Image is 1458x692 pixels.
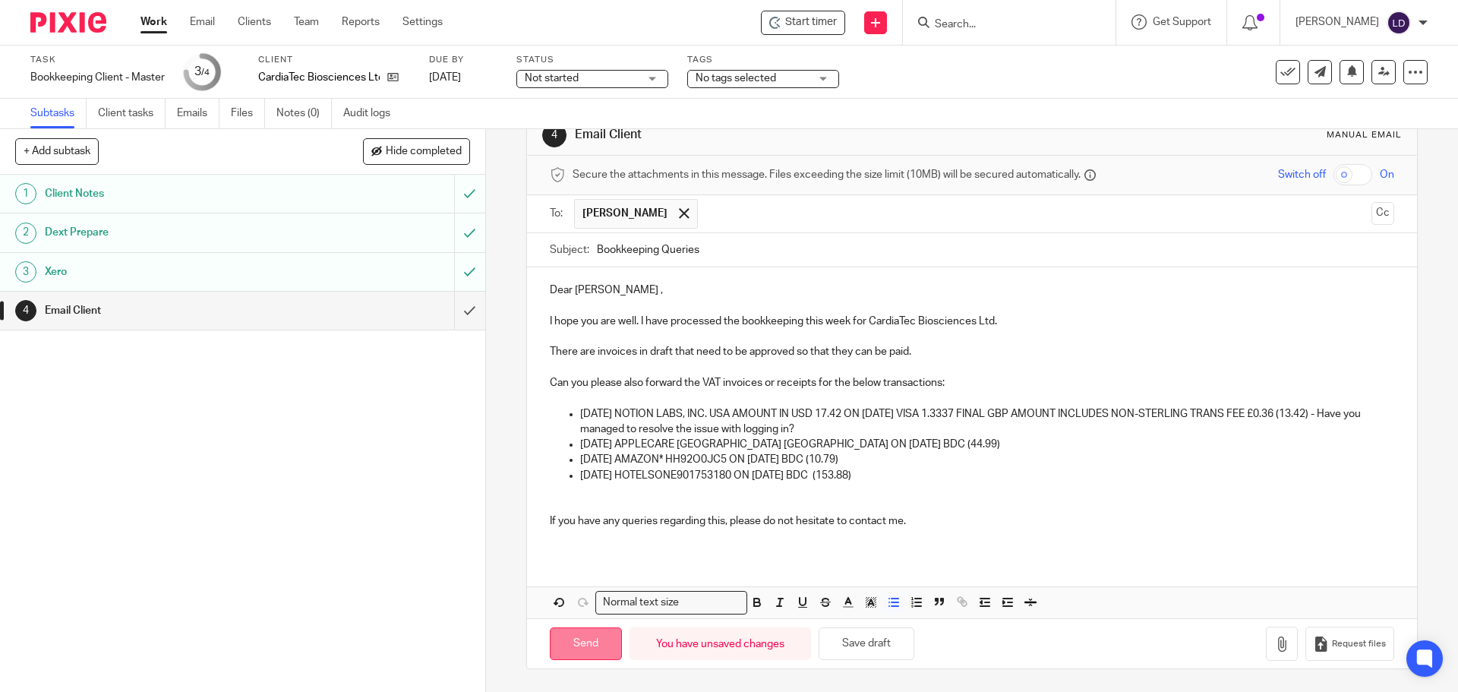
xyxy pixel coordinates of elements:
button: Request files [1305,627,1393,661]
input: Search for option [683,595,738,611]
a: Files [231,99,265,128]
div: Manual email [1327,129,1402,141]
p: [DATE] HOTELSONE901753180 ON [DATE] BDC (153.88) [580,468,1393,483]
a: Work [140,14,167,30]
a: Audit logs [343,99,402,128]
h1: Client Notes [45,182,308,205]
input: Send [550,627,622,660]
a: Reports [342,14,380,30]
a: Emails [177,99,219,128]
p: Dear [PERSON_NAME] , [550,283,1393,298]
button: Cc [1371,202,1394,225]
button: Save draft [819,627,914,660]
p: [DATE] APPLECARE [GEOGRAPHIC_DATA] [GEOGRAPHIC_DATA] ON [DATE] BDC (44.99) [580,437,1393,452]
div: 4 [15,300,36,321]
span: Hide completed [386,146,462,158]
label: Tags [687,54,839,66]
label: Status [516,54,668,66]
span: Switch off [1278,167,1326,182]
div: Bookkeeping Client - Master [30,70,165,85]
div: CardiaTec Biosciences Ltd - Bookkeeping Client - Master [761,11,845,35]
img: svg%3E [1387,11,1411,35]
span: [PERSON_NAME] [582,206,667,221]
a: Email [190,14,215,30]
span: On [1380,167,1394,182]
input: Search [933,18,1070,32]
p: Can you please also forward the VAT invoices or receipts for the below transactions: [550,375,1393,390]
div: 1 [15,183,36,204]
span: Not started [525,73,579,84]
div: 3 [15,261,36,283]
a: Clients [238,14,271,30]
p: [PERSON_NAME] [1295,14,1379,30]
div: 3 [194,63,210,81]
label: Client [258,54,410,66]
span: Normal text size [599,595,682,611]
p: I hope you are well. I have processed the bookkeeping this week for CardiaTec Biosciences Ltd. [550,314,1393,329]
h1: Dext Prepare [45,221,308,244]
label: To: [550,206,566,221]
h1: Xero [45,261,308,283]
span: [DATE] [429,72,461,83]
h1: Email Client [45,299,308,322]
span: Request files [1332,638,1386,650]
a: Client tasks [98,99,166,128]
p: If you have any queries regarding this, please do not hesitate to contact me. [550,513,1393,529]
p: [DATE] NOTION LABS, INC. USA AMOUNT IN USD 17.42 ON [DATE] VISA 1.3337 FINAL GBP AMOUNT INCLUDES ... [580,406,1393,438]
span: Secure the attachments in this message. Files exceeding the size limit (10MB) will be secured aut... [573,167,1081,182]
a: Notes (0) [276,99,332,128]
a: Team [294,14,319,30]
img: Pixie [30,12,106,33]
label: Task [30,54,165,66]
h1: Email Client [575,127,1005,143]
button: Hide completed [363,138,470,164]
div: You have unsaved changes [630,627,811,660]
a: Subtasks [30,99,87,128]
div: 2 [15,223,36,244]
span: No tags selected [696,73,776,84]
small: /4 [201,68,210,77]
p: [DATE] AMAZON* HH92O0JC5 ON [DATE] BDC (10.79) [580,452,1393,467]
label: Due by [429,54,497,66]
label: Subject: [550,242,589,258]
span: Start timer [785,14,837,30]
button: + Add subtask [15,138,99,164]
p: CardiaTec Biosciences Ltd [258,70,380,85]
p: There are invoices in draft that need to be approved so that they can be paid. [550,344,1393,359]
div: 4 [542,123,566,147]
div: Search for option [595,591,747,615]
a: Settings [402,14,443,30]
span: Get Support [1153,17,1211,27]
